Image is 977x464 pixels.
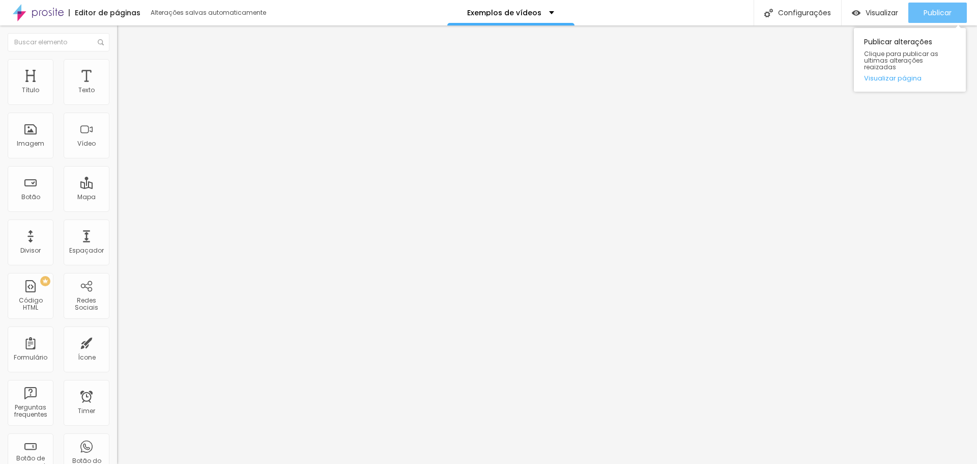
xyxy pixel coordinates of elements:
span: Publicar [924,9,952,17]
div: Divisor [20,247,41,254]
div: Publicar alterações [854,28,966,92]
iframe: Editor [117,25,977,464]
div: Perguntas frequentes [10,404,50,419]
button: Visualizar [842,3,908,23]
div: Código HTML [10,297,50,312]
button: Publicar [908,3,967,23]
div: Texto [78,87,95,94]
span: Visualizar [866,9,898,17]
div: Vídeo [77,140,96,147]
div: Imagem [17,140,44,147]
img: Icone [98,39,104,45]
div: Botão [21,194,40,201]
img: view-1.svg [852,9,860,17]
div: Editor de páginas [69,9,140,16]
div: Ícone [78,354,96,361]
div: Timer [78,407,95,415]
div: Formulário [14,354,47,361]
p: Exemplos de vídeos [467,9,541,16]
div: Alterações salvas automaticamente [151,10,268,16]
input: Buscar elemento [8,33,109,51]
a: Visualizar página [864,75,956,81]
div: Mapa [77,194,96,201]
div: Redes Sociais [66,297,106,312]
span: Clique para publicar as ultimas alterações reaizadas [864,50,956,71]
div: Espaçador [69,247,104,254]
div: Título [22,87,39,94]
img: Icone [764,9,773,17]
